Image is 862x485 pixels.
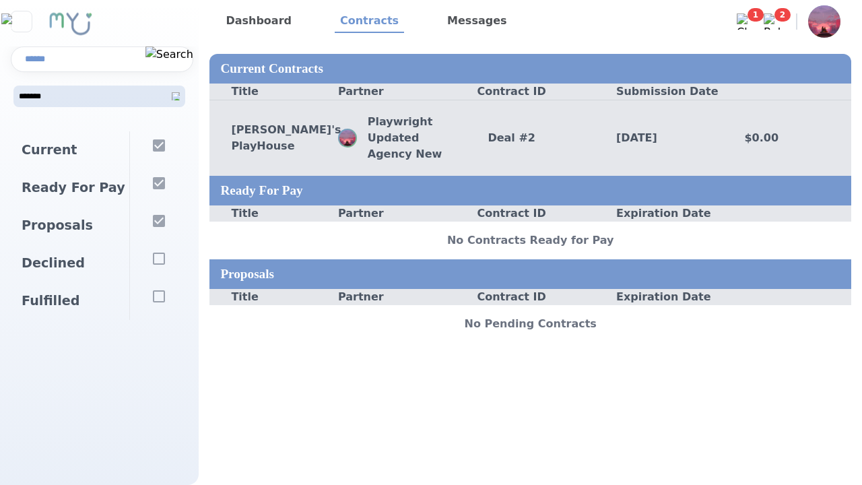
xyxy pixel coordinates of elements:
div: Title [209,205,338,222]
a: Messages [442,10,512,33]
div: No Contracts Ready for Pay [209,222,851,259]
div: Fulfilled [11,282,129,320]
img: Chat [737,13,753,30]
div: No Pending Contracts [209,305,851,343]
div: Proposals [209,259,851,289]
div: [DATE] [595,130,723,146]
div: Contract ID [466,205,595,222]
div: $0.00 [723,130,851,146]
div: Ready For Pay [209,176,851,205]
div: Submission Date [595,84,723,100]
div: Contract ID [466,289,595,305]
div: Contract ID [466,84,595,100]
div: Partner [338,84,467,100]
div: Declined [11,245,129,282]
div: Partner [338,205,467,222]
div: [PERSON_NAME]'s PlayHouse [209,122,338,154]
div: Ready For Pay [11,169,129,207]
div: Title [209,289,338,305]
div: Expiration Date [595,205,723,222]
div: Current Contracts [209,54,851,84]
div: Partner [338,289,467,305]
a: Dashboard [220,10,297,33]
a: Contracts [335,10,404,33]
img: Profile [808,5,840,38]
img: Profile [339,130,356,146]
div: Expiration Date [595,289,723,305]
p: Playwright Updated Agency New [357,114,467,162]
span: 1 [748,8,764,22]
div: Title [209,84,338,100]
div: Proposals [11,207,129,245]
img: Bell [764,13,780,30]
div: Deal # 2 [466,130,595,146]
img: Close sidebar [1,13,41,30]
div: Current [11,131,129,169]
span: 2 [774,8,791,22]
